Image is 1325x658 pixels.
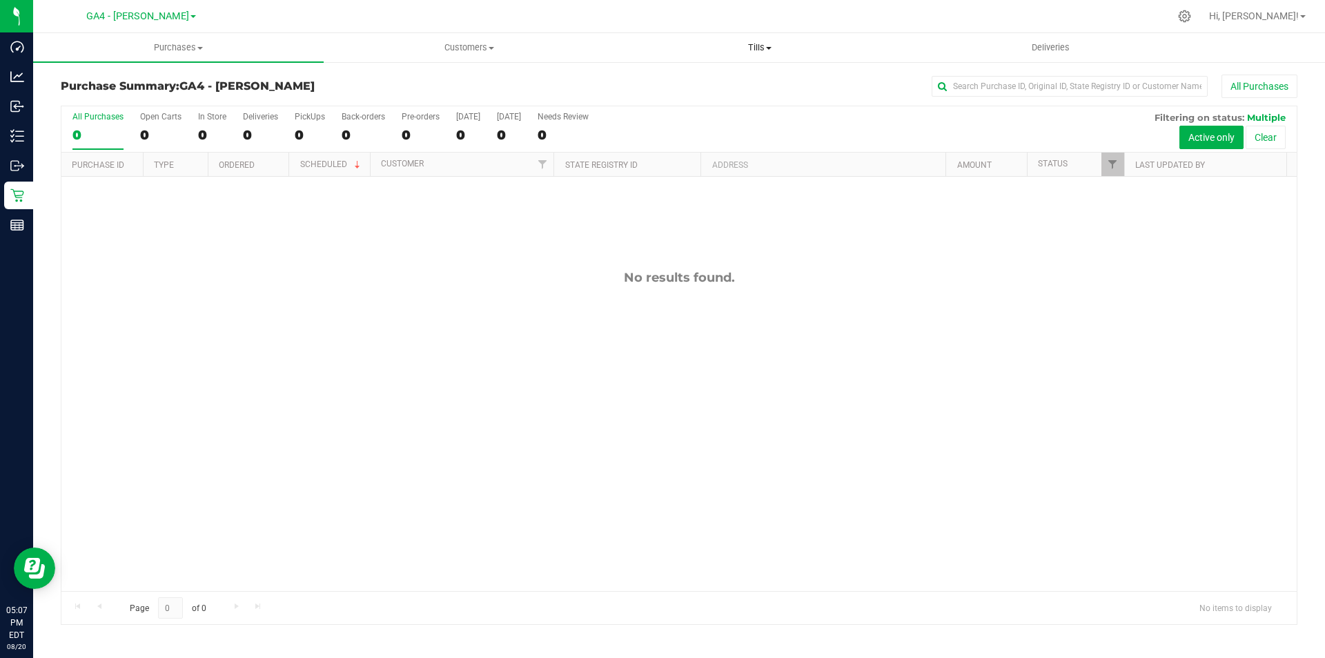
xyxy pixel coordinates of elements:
a: Deliveries [905,33,1196,62]
input: Search Purchase ID, Original ID, State Registry ID or Customer Name... [932,76,1208,97]
div: 0 [72,127,124,143]
span: Hi, [PERSON_NAME]! [1209,10,1299,21]
p: 05:07 PM EDT [6,604,27,641]
span: Customers [324,41,614,54]
span: Filtering on status: [1155,112,1244,123]
span: Deliveries [1013,41,1088,54]
a: Filter [1101,153,1124,176]
div: 0 [198,127,226,143]
span: No items to display [1188,597,1283,618]
a: Type [154,160,174,170]
a: Purchases [33,33,324,62]
button: Clear [1246,126,1286,149]
a: Customer [381,159,424,168]
div: 0 [243,127,278,143]
div: 0 [538,127,589,143]
span: Page of 0 [118,597,217,619]
a: State Registry ID [565,160,638,170]
div: 0 [140,127,181,143]
div: 0 [402,127,440,143]
inline-svg: Retail [10,188,24,202]
a: Tills [614,33,905,62]
a: Last Updated By [1135,160,1205,170]
div: All Purchases [72,112,124,122]
h3: Purchase Summary: [61,80,473,93]
div: Back-orders [342,112,385,122]
button: Active only [1179,126,1244,149]
div: PickUps [295,112,325,122]
div: Pre-orders [402,112,440,122]
inline-svg: Inventory [10,129,24,143]
a: Amount [957,160,992,170]
a: Status [1038,159,1068,168]
inline-svg: Analytics [10,70,24,84]
div: 0 [342,127,385,143]
a: Purchase ID [72,160,124,170]
th: Address [700,153,945,177]
inline-svg: Outbound [10,159,24,173]
div: [DATE] [456,112,480,122]
div: No results found. [61,270,1297,285]
div: Open Carts [140,112,181,122]
span: Multiple [1247,112,1286,123]
div: Needs Review [538,112,589,122]
iframe: Resource center [14,548,55,589]
div: [DATE] [497,112,521,122]
a: Ordered [219,160,255,170]
span: Tills [615,41,904,54]
a: Scheduled [300,159,363,169]
div: 0 [295,127,325,143]
a: Customers [324,33,614,62]
inline-svg: Dashboard [10,40,24,54]
button: All Purchases [1221,75,1297,98]
span: GA4 - [PERSON_NAME] [86,10,189,22]
span: GA4 - [PERSON_NAME] [179,79,315,93]
a: Filter [531,153,553,176]
div: In Store [198,112,226,122]
div: 0 [456,127,480,143]
div: 0 [497,127,521,143]
inline-svg: Inbound [10,99,24,113]
inline-svg: Reports [10,218,24,232]
span: Purchases [33,41,324,54]
div: Manage settings [1176,10,1193,23]
div: Deliveries [243,112,278,122]
p: 08/20 [6,641,27,652]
